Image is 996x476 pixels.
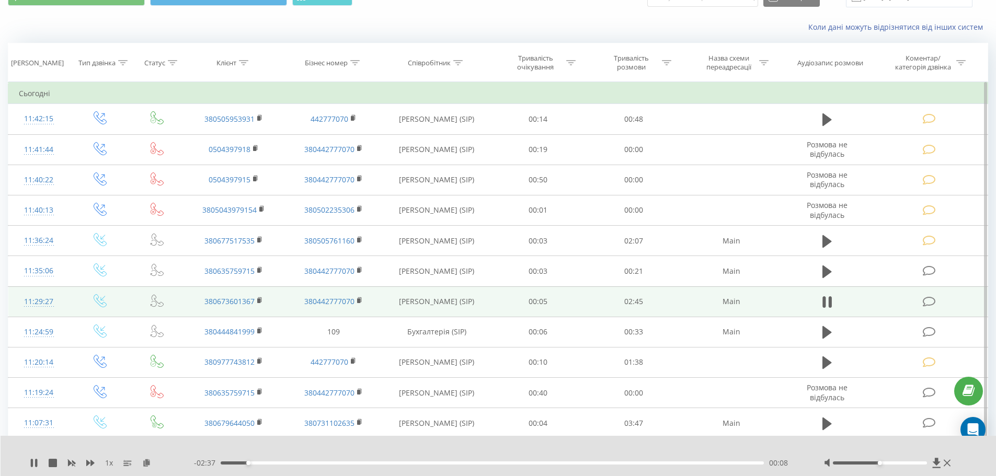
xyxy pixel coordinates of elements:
[808,22,988,32] a: Коли дані можуть відрізнятися вiд інших систем
[508,54,564,72] div: Тривалість очікування
[311,357,348,367] a: 442777070
[19,140,59,160] div: 11:41:44
[209,144,250,154] a: 0504397918
[490,286,586,317] td: 00:05
[311,114,348,124] a: 442777070
[586,347,682,377] td: 01:38
[586,256,682,286] td: 00:21
[490,195,586,225] td: 00:01
[204,114,255,124] a: 380505953931
[383,347,490,377] td: [PERSON_NAME] (SIP)
[19,352,59,373] div: 11:20:14
[283,317,383,347] td: 109
[19,382,59,403] div: 11:19:24
[408,59,451,67] div: Співробітник
[681,256,781,286] td: Main
[383,317,490,347] td: Бухгалтерія (SIP)
[304,175,354,184] a: 380442777070
[586,195,682,225] td: 00:00
[383,286,490,317] td: [PERSON_NAME] (SIP)
[490,347,586,377] td: 00:10
[383,134,490,165] td: [PERSON_NAME] (SIP)
[701,54,757,72] div: Назва схеми переадресації
[216,59,236,67] div: Клієнт
[586,408,682,438] td: 03:47
[681,317,781,347] td: Main
[304,296,354,306] a: 380442777070
[202,205,257,215] a: 3805043979154
[11,59,64,67] div: [PERSON_NAME]
[304,144,354,154] a: 380442777070
[383,378,490,408] td: [PERSON_NAME] (SIP)
[586,134,682,165] td: 00:00
[586,104,682,134] td: 00:48
[8,83,988,104] td: Сьогодні
[586,286,682,317] td: 02:45
[19,200,59,220] div: 11:40:13
[304,236,354,246] a: 380505761160
[204,236,255,246] a: 380677517535
[807,140,848,159] span: Розмова не відбулась
[586,165,682,195] td: 00:00
[603,54,659,72] div: Тривалість розмови
[490,226,586,256] td: 00:03
[586,317,682,347] td: 00:33
[681,286,781,317] td: Main
[78,59,116,67] div: Тип дзвінка
[490,134,586,165] td: 00:19
[304,388,354,398] a: 380442777070
[797,59,863,67] div: Аудіозапис розмови
[807,170,848,189] span: Розмова не відбулась
[19,230,59,251] div: 11:36:24
[204,418,255,428] a: 380679644050
[383,256,490,286] td: [PERSON_NAME] (SIP)
[304,205,354,215] a: 380502235306
[383,408,490,438] td: [PERSON_NAME] (SIP)
[19,322,59,342] div: 11:24:59
[19,170,59,190] div: 11:40:22
[204,357,255,367] a: 380977743812
[383,104,490,134] td: [PERSON_NAME] (SIP)
[383,226,490,256] td: [PERSON_NAME] (SIP)
[383,165,490,195] td: [PERSON_NAME] (SIP)
[490,104,586,134] td: 00:14
[305,59,348,67] div: Бізнес номер
[490,317,586,347] td: 00:06
[490,378,586,408] td: 00:40
[19,109,59,129] div: 11:42:15
[586,378,682,408] td: 00:00
[246,461,250,465] div: Accessibility label
[19,413,59,433] div: 11:07:31
[892,54,954,72] div: Коментар/категорія дзвінка
[807,200,848,219] span: Розмова не відбулась
[769,458,788,468] span: 00:08
[204,296,255,306] a: 380673601367
[204,388,255,398] a: 380635759715
[681,226,781,256] td: Main
[383,195,490,225] td: [PERSON_NAME] (SIP)
[194,458,221,468] span: - 02:37
[960,417,986,442] div: Open Intercom Messenger
[209,175,250,184] a: 0504397915
[19,261,59,281] div: 11:35:06
[490,165,586,195] td: 00:50
[204,266,255,276] a: 380635759715
[490,408,586,438] td: 00:04
[807,382,848,402] span: Розмова не відбулась
[586,226,682,256] td: 02:07
[144,59,165,67] div: Статус
[204,327,255,336] a: 380444841999
[304,266,354,276] a: 380442777070
[19,292,59,312] div: 11:29:27
[878,461,882,465] div: Accessibility label
[490,256,586,286] td: 00:03
[304,418,354,428] a: 380731102635
[681,408,781,438] td: Main
[105,458,113,468] span: 1 x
